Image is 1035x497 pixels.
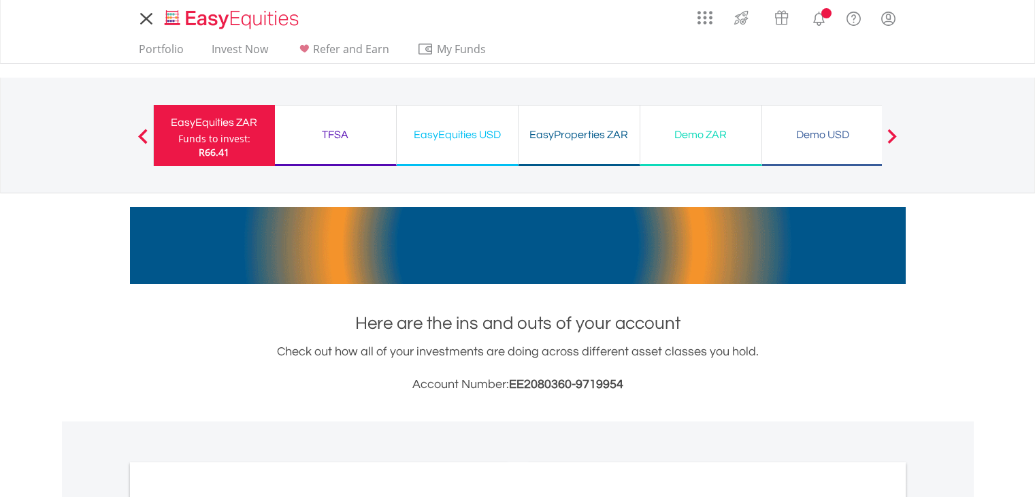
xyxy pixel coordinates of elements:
div: EasyEquities ZAR [162,113,267,132]
a: Vouchers [761,3,802,29]
div: TFSA [283,125,388,144]
div: EasyEquities USD [405,125,510,144]
span: Refer and Earn [313,42,389,57]
img: EasyEquities_Logo.png [162,8,304,31]
span: My Funds [417,40,506,58]
img: grid-menu-icon.svg [697,10,712,25]
img: EasyMortage Promotion Banner [130,207,906,284]
div: EasyProperties ZAR [527,125,631,144]
a: FAQ's and Support [836,3,871,31]
button: Previous [129,135,157,149]
a: Home page [159,3,304,31]
a: My Profile [871,3,906,33]
h3: Account Number: [130,375,906,394]
a: Portfolio [133,42,189,63]
a: Invest Now [206,42,274,63]
img: thrive-v2.svg [730,7,753,29]
div: Check out how all of your investments are doing across different asset classes you hold. [130,342,906,394]
button: Next [878,135,906,149]
div: Funds to invest: [178,132,250,146]
span: R66.41 [199,146,229,159]
img: vouchers-v2.svg [770,7,793,29]
div: Demo USD [770,125,875,144]
h1: Here are the ins and outs of your account [130,311,906,336]
a: Refer and Earn [291,42,395,63]
div: Demo ZAR [648,125,753,144]
a: Notifications [802,3,836,31]
span: EE2080360-9719954 [509,378,623,391]
a: AppsGrid [689,3,721,25]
